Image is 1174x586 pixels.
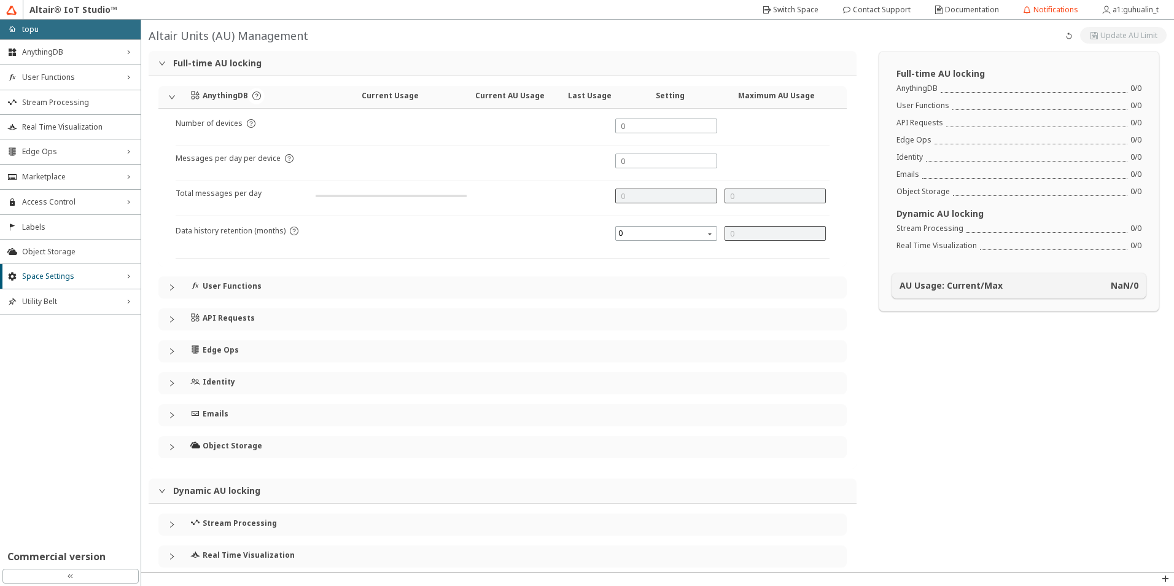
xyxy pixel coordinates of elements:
h3: Full-time AU locking [896,69,1141,79]
h4: Last Usage [563,91,616,101]
div: API Requests [896,118,943,128]
span: expanded [158,60,166,67]
h4: Maximum AU Usage [723,91,830,101]
div: Identity [896,152,923,162]
div: Object Storage [896,187,950,197]
div: 0 / 0 [1130,187,1141,197]
h3: Full-time AU locking [173,58,847,68]
span: Stream Processing [22,98,133,107]
div: 0 / 0 [1130,101,1141,111]
span: expanded [158,487,166,494]
div: Emails [896,170,919,179]
span: collapsed [168,412,176,419]
article: Total messages per day [176,189,262,216]
h4: Edge Ops [203,345,239,355]
h4: Current Usage [324,91,457,101]
div: Full-time AU locking [149,51,857,76]
div: 0 / 0 [1130,170,1141,179]
div: Dynamic AU locking [149,479,857,503]
h4: Setting [616,91,723,101]
div: Object Storage [158,436,847,458]
span: User Functions [22,72,119,82]
div: User Functions [158,276,847,299]
span: Marketplace [22,172,119,182]
span: Access Control [22,197,119,207]
span: Utility Belt [22,297,119,307]
span: Space Settings [22,272,119,281]
div: Emails [158,404,847,426]
span: Real Time Visualization [22,122,133,132]
span: collapsed [168,443,176,451]
div: AnythingDBCurrent UsageCurrent AU UsageLast UsageSettingMaximum AU Usage [158,86,847,108]
article: Messages per day per device [176,154,281,181]
h4: AnythingDB [203,91,248,101]
h4: Real Time Visualization [203,550,295,560]
div: 0 / 0 [1130,241,1141,251]
div: 0 / 0 [1130,118,1141,128]
div: Edge Ops [896,135,931,145]
h3: Dynamic AU locking [896,209,1141,219]
span: collapsed [168,380,176,387]
h4: Emails [203,409,228,419]
h4: API Requests [203,313,255,323]
article: Data history retention (months) [176,226,286,258]
div: Edge Ops [158,340,847,362]
div: User Functions [896,101,949,111]
div: Identity [158,372,847,394]
h4: Stream Processing [203,518,277,528]
h4: Current AU Usage [457,91,564,101]
div: AnythingDB [896,84,938,93]
h4: Object Storage [203,441,262,451]
h3: Dynamic AU locking [173,486,847,496]
span: collapsed [168,553,176,560]
article: Number of devices [176,119,243,146]
span: Edge Ops [22,147,119,157]
h4: User Functions [203,281,262,291]
div: 0 / 0 [1130,135,1141,145]
span: collapsed [168,316,176,323]
div: Stream Processing [896,224,963,233]
h4: AU Usage: Current/Max [900,281,1003,291]
span: expanded [168,93,176,101]
div: 0 / 0 [1130,224,1141,233]
span: Labels [22,222,133,232]
h4: NaN / 0 [1111,281,1138,291]
p: topu [22,24,39,34]
span: collapsed [168,284,176,291]
span: Object Storage [22,247,133,257]
div: API Requests [158,308,847,330]
span: collapsed [168,348,176,355]
div: Real Time Visualization [896,241,977,251]
div: Real Time Visualization [158,545,847,568]
span: collapsed [168,521,176,528]
span: AnythingDB [22,47,119,57]
div: 0 / 0 [1130,84,1141,93]
div: 0 / 0 [1130,152,1141,162]
h4: Identity [203,377,235,387]
div: Stream Processing [158,514,847,536]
